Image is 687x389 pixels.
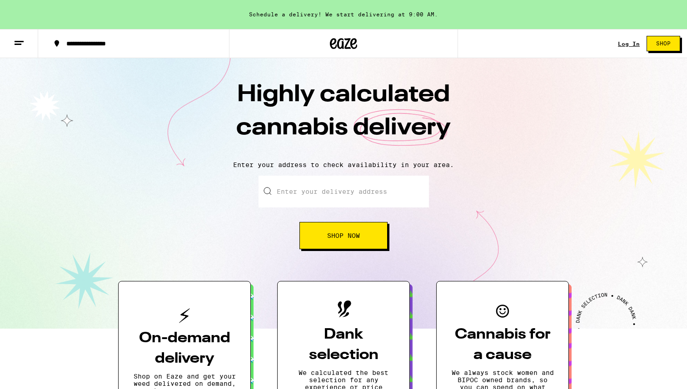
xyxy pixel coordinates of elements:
button: Shop [647,36,680,51]
h3: Cannabis for a cause [451,325,554,365]
input: Enter your delivery address [259,176,429,207]
button: Shop Now [299,222,388,249]
h3: Dank selection [292,325,395,365]
a: Shop [640,36,687,51]
a: Log In [618,41,640,47]
h1: Highly calculated cannabis delivery [184,79,503,154]
p: Enter your address to check availability in your area. [9,161,678,168]
span: Shop [656,41,671,46]
span: Shop Now [327,232,360,239]
h3: On-demand delivery [133,328,236,369]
